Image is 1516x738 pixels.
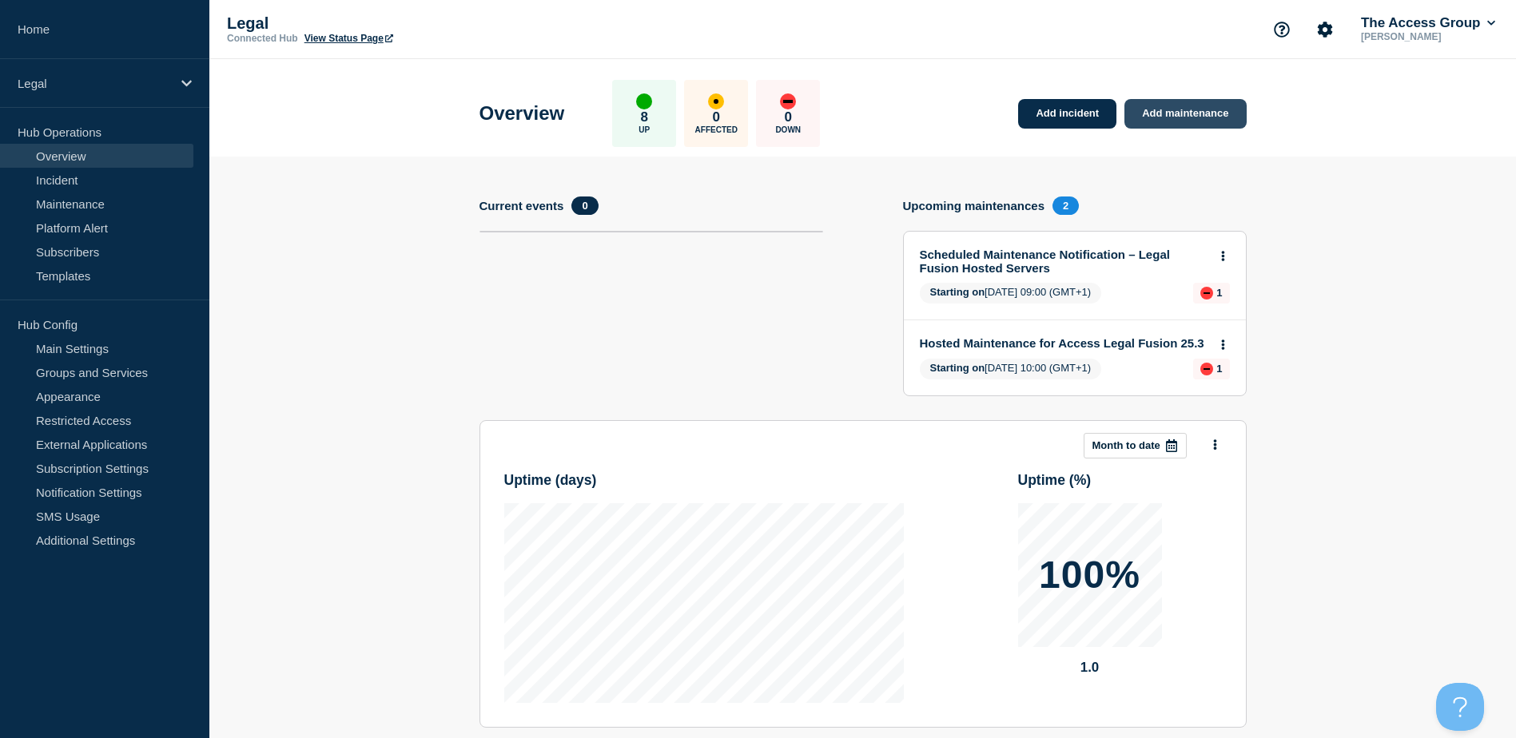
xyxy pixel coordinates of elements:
[479,102,565,125] h1: Overview
[785,109,792,125] p: 0
[1265,13,1299,46] button: Support
[1200,287,1213,300] div: down
[920,336,1208,350] a: Hosted Maintenance for Access Legal Fusion 25.3
[1358,15,1498,31] button: The Access Group
[227,33,298,44] p: Connected Hub
[713,109,720,125] p: 0
[636,93,652,109] div: up
[920,283,1102,304] span: [DATE] 09:00 (GMT+1)
[1018,660,1162,676] p: 1.0
[1018,472,1092,489] h3: Uptime ( % )
[1436,683,1484,731] iframe: Help Scout Beacon - Open
[1084,433,1187,458] button: Month to date
[304,33,393,44] a: View Status Page
[18,77,171,90] p: Legal
[1216,363,1222,375] p: 1
[930,286,985,298] span: Starting on
[504,472,597,489] h3: Uptime ( days )
[1039,556,1140,594] p: 100%
[1092,439,1160,451] p: Month to date
[903,199,1045,212] h4: Upcoming maintenances
[695,125,738,134] p: Affected
[227,14,547,33] p: Legal
[920,248,1208,275] a: Scheduled Maintenance Notification – Legal Fusion Hosted Servers
[775,125,801,134] p: Down
[1358,31,1498,42] p: [PERSON_NAME]
[639,125,650,134] p: Up
[1052,196,1079,215] span: 2
[479,199,564,212] h4: Current events
[1200,363,1213,375] div: down
[920,359,1102,379] span: [DATE] 10:00 (GMT+1)
[1124,99,1246,129] a: Add maintenance
[780,93,796,109] div: down
[1216,287,1222,299] p: 1
[708,93,724,109] div: affected
[1308,13,1342,46] button: Account settings
[930,362,985,374] span: Starting on
[571,196,598,215] span: 0
[641,109,648,125] p: 8
[1018,99,1116,129] a: Add incident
